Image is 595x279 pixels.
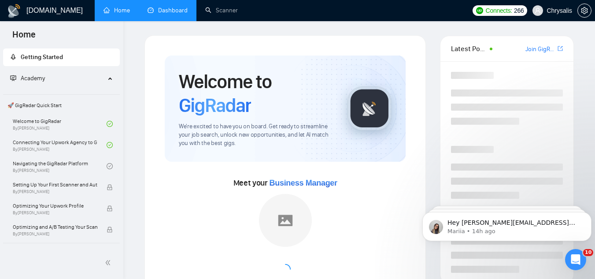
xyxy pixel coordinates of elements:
span: 🚀 GigRadar Quick Start [4,97,119,114]
iframe: Intercom live chat [565,249,586,270]
iframe: Intercom notifications message [419,193,595,255]
span: Optimizing and A/B Testing Your Scanner for Better Results [13,223,97,231]
span: check-circle [107,163,113,169]
button: setting [577,4,591,18]
a: dashboardDashboard [148,7,188,14]
span: rocket [10,54,16,60]
span: Latest Posts from the GigRadar Community [451,43,487,54]
span: lock [107,205,113,212]
span: Optimizing Your Upwork Profile [13,201,97,210]
img: logo [7,4,21,18]
a: Connecting Your Upwork Agency to GigRadarBy[PERSON_NAME] [13,135,107,155]
h1: Welcome to [179,70,333,117]
span: 👑 Agency Success with GigRadar [4,245,119,263]
span: 266 [514,6,524,15]
img: placeholder.png [259,194,312,247]
span: user [535,7,541,14]
span: check-circle [107,142,113,148]
a: export [558,45,563,53]
a: Join GigRadar Slack Community [525,45,556,54]
span: By [PERSON_NAME] [13,189,97,194]
a: Navigating the GigRadar PlatformBy[PERSON_NAME] [13,156,107,176]
a: homeHome [103,7,130,14]
span: lock [107,227,113,233]
span: We're excited to have you on board. Get ready to streamline your job search, unlock new opportuni... [179,123,333,148]
span: 10 [583,249,593,256]
img: upwork-logo.png [476,7,483,14]
a: searchScanner [205,7,238,14]
span: By [PERSON_NAME] [13,210,97,216]
span: Setting Up Your First Scanner and Auto-Bidder [13,180,97,189]
span: Academy [10,74,45,82]
span: loading [279,263,292,276]
a: Welcome to GigRadarBy[PERSON_NAME] [13,114,107,134]
span: Meet your [233,178,337,188]
a: setting [577,7,591,14]
span: Getting Started [21,53,63,61]
span: Academy [21,74,45,82]
span: Connects: [486,6,512,15]
span: double-left [105,258,114,267]
img: gigradar-logo.png [347,86,392,130]
span: setting [578,7,591,14]
span: By [PERSON_NAME] [13,231,97,237]
span: export [558,45,563,52]
li: Getting Started [3,48,120,66]
span: lock [107,184,113,190]
span: Home [5,28,43,47]
span: fund-projection-screen [10,75,16,81]
span: check-circle [107,121,113,127]
span: Business Manager [270,179,337,187]
span: GigRadar [179,93,251,117]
